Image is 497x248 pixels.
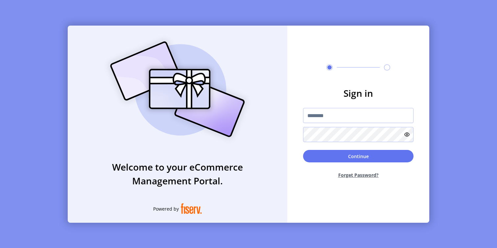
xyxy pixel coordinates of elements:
[303,86,414,100] h3: Sign in
[303,166,414,184] button: Forget Password?
[68,160,287,188] h3: Welcome to your eCommerce Management Portal.
[100,34,255,144] img: card_Illustration.svg
[303,150,414,162] button: Continue
[153,205,179,212] span: Powered by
